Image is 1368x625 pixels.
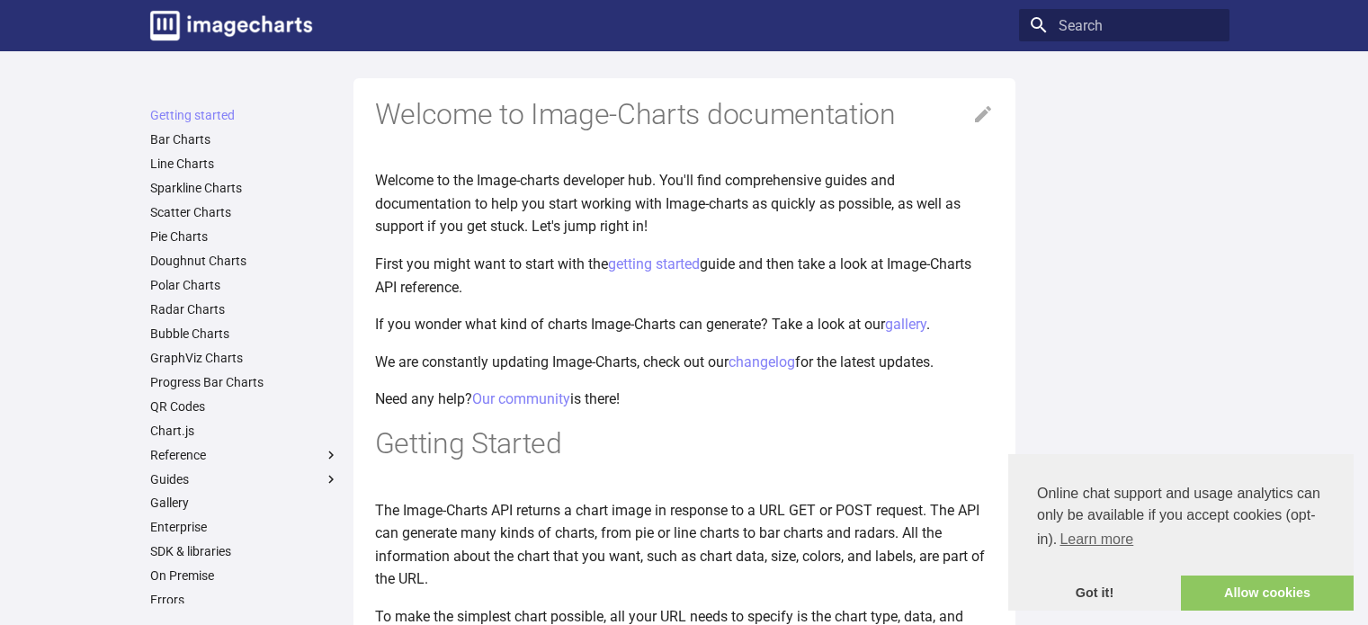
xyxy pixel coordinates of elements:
p: Welcome to the Image-charts developer hub. You'll find comprehensive guides and documentation to ... [375,169,994,238]
p: First you might want to start with the guide and then take a look at Image-Charts API reference. [375,253,994,299]
a: Gallery [150,495,339,511]
p: Need any help? is there! [375,388,994,411]
p: If you wonder what kind of charts Image-Charts can generate? Take a look at our . [375,313,994,336]
a: getting started [608,255,700,272]
label: Guides [150,471,339,487]
a: Bar Charts [150,131,339,147]
input: Search [1019,9,1229,41]
a: SDK & libraries [150,543,339,559]
a: Radar Charts [150,301,339,317]
a: GraphViz Charts [150,350,339,366]
a: learn more about cookies [1057,526,1136,553]
a: gallery [885,316,926,333]
a: Errors [150,592,339,608]
p: The Image-Charts API returns a chart image in response to a URL GET or POST request. The API can ... [375,499,994,591]
a: changelog [729,353,795,371]
a: Getting started [150,107,339,123]
a: Doughnut Charts [150,253,339,269]
p: We are constantly updating Image-Charts, check out our for the latest updates. [375,351,994,374]
a: Our community [472,390,570,407]
a: Bubble Charts [150,326,339,342]
h1: Welcome to Image-Charts documentation [375,96,994,134]
a: Scatter Charts [150,204,339,220]
h1: Getting Started [375,425,994,463]
a: QR Codes [150,398,339,415]
a: On Premise [150,567,339,584]
div: cookieconsent [1008,454,1354,611]
a: Sparkline Charts [150,180,339,196]
img: logo [150,11,312,40]
a: Image-Charts documentation [143,4,319,48]
a: Polar Charts [150,277,339,293]
a: Chart.js [150,423,339,439]
a: Pie Charts [150,228,339,245]
a: allow cookies [1181,576,1354,612]
span: Online chat support and usage analytics can only be available if you accept cookies (opt-in). [1037,483,1325,553]
label: Reference [150,447,339,463]
a: Line Charts [150,156,339,172]
a: Enterprise [150,519,339,535]
a: dismiss cookie message [1008,576,1181,612]
a: Progress Bar Charts [150,374,339,390]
